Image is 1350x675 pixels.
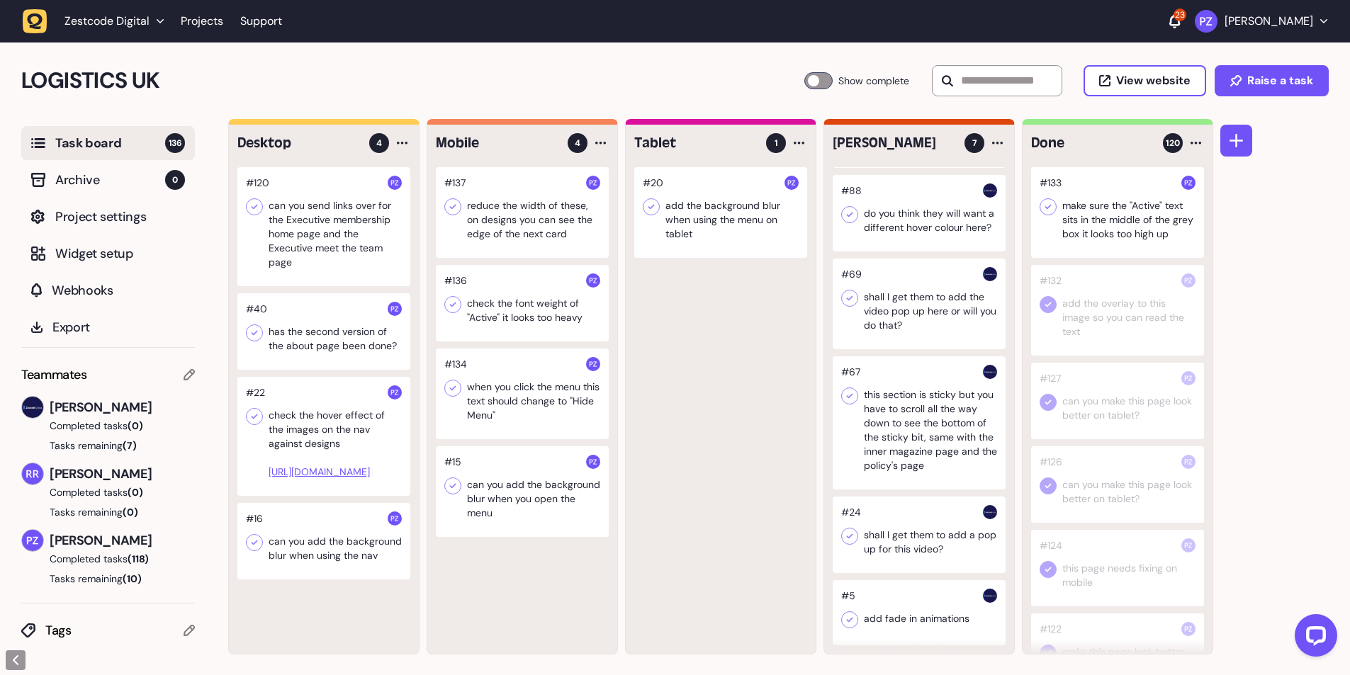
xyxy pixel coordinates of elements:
button: Tasks remaining(10) [21,572,195,586]
img: Paris Zisis [784,176,799,190]
span: Export [52,317,185,337]
span: [PERSON_NAME] [50,531,195,550]
h2: LOGISTICS UK [21,64,804,98]
h4: Harry [833,133,955,153]
button: Completed tasks(0) [21,419,184,433]
img: Harry Robinson [983,365,997,379]
img: Paris Zisis [388,302,402,316]
img: Paris Zisis [586,357,600,371]
span: Tags [45,620,184,640]
button: Zestcode Digital [23,8,172,34]
iframe: LiveChat chat widget [1283,608,1343,668]
img: Paris Zisis [586,455,600,469]
span: [PERSON_NAME] [50,464,195,484]
span: View website [1116,75,1191,86]
button: Webhooks [21,273,195,307]
span: Webhooks [52,280,185,300]
span: 120 [1166,137,1180,149]
h4: Desktop [237,133,359,153]
button: [PERSON_NAME] [1195,10,1327,33]
img: Harry Robinson [983,183,997,198]
span: Teammates [21,365,87,385]
span: [PERSON_NAME] [50,397,195,417]
span: 4 [575,137,580,149]
img: Paris Zisis [586,176,600,190]
span: Task board [55,133,165,153]
button: Tasks remaining(0) [21,505,195,519]
h4: Mobile [436,133,558,153]
h4: Done [1031,133,1153,153]
span: 136 [165,133,185,153]
button: Widget setup [21,237,195,271]
img: Paris Zisis [22,530,43,551]
a: Support [240,14,282,28]
button: Tasks remaining(7) [21,438,195,453]
img: Riki-leigh Robinson [22,463,43,484]
span: (0) [128,419,143,432]
img: Harry Robinson [983,267,997,281]
span: (0) [123,506,138,518]
span: 0 [165,170,185,190]
span: Raise a task [1247,75,1313,86]
img: Paris Zisis [388,176,402,190]
img: Paris Zisis [1181,538,1196,552]
span: Zestcode Digital [64,14,150,28]
img: Paris Zisis [586,273,600,288]
img: Paris Zisis [388,511,402,526]
button: Export [21,310,195,344]
span: 1 [775,137,778,149]
span: 7 [972,137,977,149]
span: Widget setup [55,244,185,263]
span: 4 [376,137,382,149]
button: Completed tasks(0) [21,485,184,499]
span: Project settings [55,207,185,227]
a: Projects [181,8,223,34]
div: 23 [1174,8,1186,21]
img: Paris Zisis [1181,455,1196,469]
button: Raise a task [1215,65,1329,96]
img: Paris Zisis [1181,622,1196,636]
img: Paris Zisis [1181,371,1196,385]
img: Harry Robinson [983,589,997,603]
button: Completed tasks(118) [21,552,184,566]
img: Paris Zisis [1195,10,1217,33]
img: Paris Zisis [1181,176,1196,190]
span: (118) [128,552,149,565]
button: View website [1084,65,1206,96]
span: (10) [123,572,142,585]
button: Archive0 [21,163,195,197]
img: Harry Robinson [22,397,43,418]
h4: Tablet [634,133,756,153]
button: Task board136 [21,126,195,160]
img: Paris Zisis [388,385,402,399]
span: Show complete [838,72,909,89]
p: [PERSON_NAME] [1225,14,1313,28]
span: (7) [123,439,137,452]
button: Project settings [21,200,195,234]
span: (0) [128,486,143,499]
span: Archive [55,170,165,190]
img: Paris Zisis [1181,273,1196,288]
img: Harry Robinson [983,505,997,519]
